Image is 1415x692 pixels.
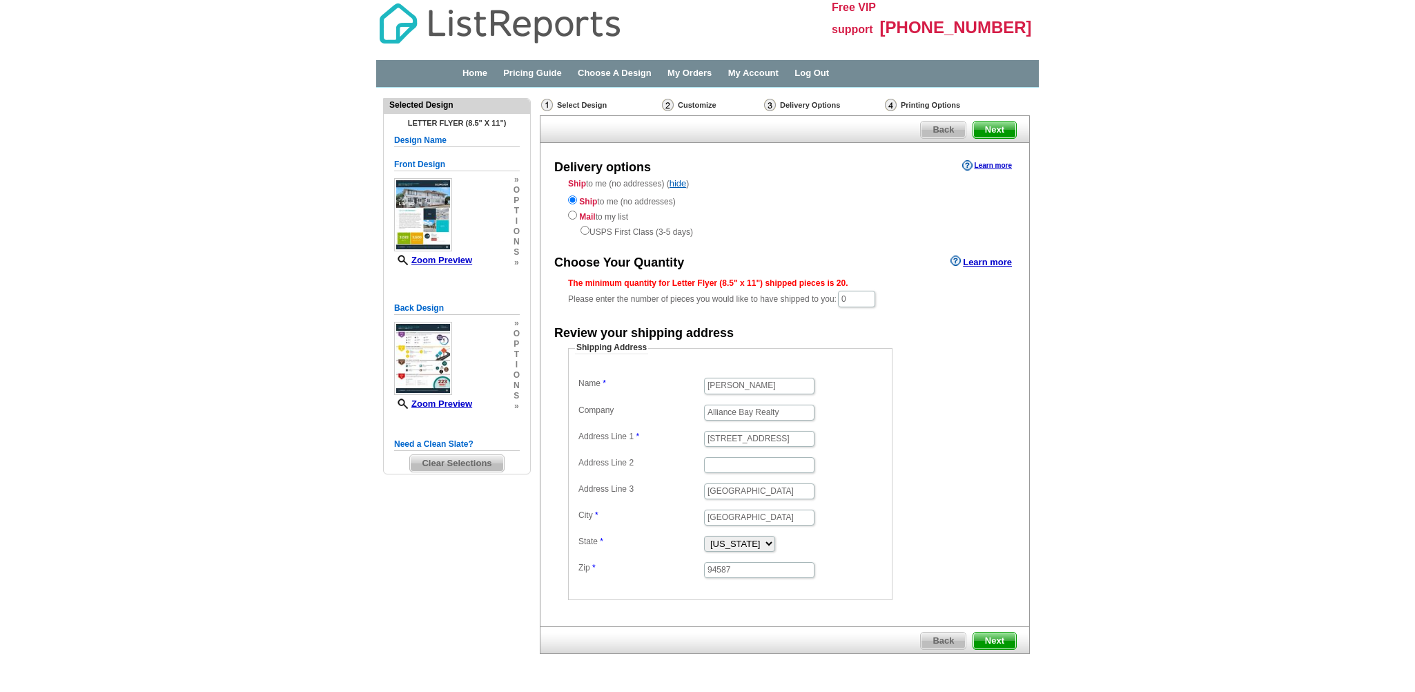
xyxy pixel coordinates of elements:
label: Name [578,378,703,390]
label: Zip [578,562,703,574]
a: Pricing Guide [503,68,562,78]
a: hide [670,178,687,189]
a: Learn more [962,160,1012,171]
img: small-thumb.jpg [394,322,452,395]
span: i [514,360,520,370]
div: USPS First Class (3-5 days) [568,223,1002,238]
a: My Account [728,68,779,78]
span: n [514,237,520,247]
div: to me (no addresses) ( ) [540,177,1029,238]
div: Delivery Options [763,98,884,115]
div: Customize [661,98,763,112]
span: Back [921,122,966,138]
strong: Ship [579,197,597,206]
h5: Design Name [394,134,520,147]
span: s [514,247,520,258]
div: Select Design [540,98,661,115]
div: Printing Options [884,98,1006,112]
a: Learn more [950,256,1012,267]
span: p [514,195,520,206]
span: Clear Selections [410,455,503,472]
span: Free VIP support [832,1,876,35]
span: n [514,381,520,391]
img: Customize [662,99,674,111]
span: » [514,318,520,329]
span: t [514,349,520,360]
span: Next [973,122,1016,138]
span: [PHONE_NUMBER] [880,18,1032,37]
a: Choose A Design [578,68,652,78]
strong: Mail [579,212,595,222]
div: Delivery options [554,159,651,177]
label: City [578,510,703,521]
label: Address Line 1 [578,431,703,443]
label: Address Line 3 [578,483,703,495]
img: Printing Options & Summary [885,99,897,111]
span: » [514,258,520,268]
a: Zoom Preview [394,255,472,265]
div: to me (no addresses) to my list [568,193,1002,238]
div: Choose Your Quantity [554,254,684,272]
img: Delivery Options [764,99,776,111]
h4: Letter Flyer (8.5" x 11") [394,119,520,127]
span: » [514,175,520,185]
span: o [514,227,520,237]
a: Home [462,68,487,78]
img: small-thumb.jpg [394,178,452,251]
img: Select Design [541,99,553,111]
span: o [514,329,520,339]
span: Next [973,633,1016,649]
strong: Ship [568,179,586,189]
a: Back [920,632,966,650]
label: State [578,536,703,548]
span: s [514,391,520,401]
legend: Shipping Address [575,342,648,354]
h5: Need a Clean Slate? [394,438,520,451]
h5: Front Design [394,158,520,171]
a: My Orders [667,68,712,78]
span: » [514,401,520,412]
span: Back [921,633,966,649]
a: Zoom Preview [394,398,472,409]
a: Back [920,121,966,139]
div: Review your shipping address [554,325,734,343]
h5: Back Design [394,302,520,315]
span: p [514,339,520,349]
div: Please enter the number of pieces you would like to have shipped to you: [568,277,1002,309]
label: Company [578,405,703,416]
span: o [514,185,520,195]
span: t [514,206,520,216]
label: Address Line 2 [578,457,703,469]
span: i [514,216,520,227]
a: Log Out [794,68,829,78]
div: The minimum quantity for Letter Flyer (8.5" x 11") shipped pieces is 20. [568,277,1002,289]
span: o [514,370,520,381]
div: Selected Design [384,99,530,111]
